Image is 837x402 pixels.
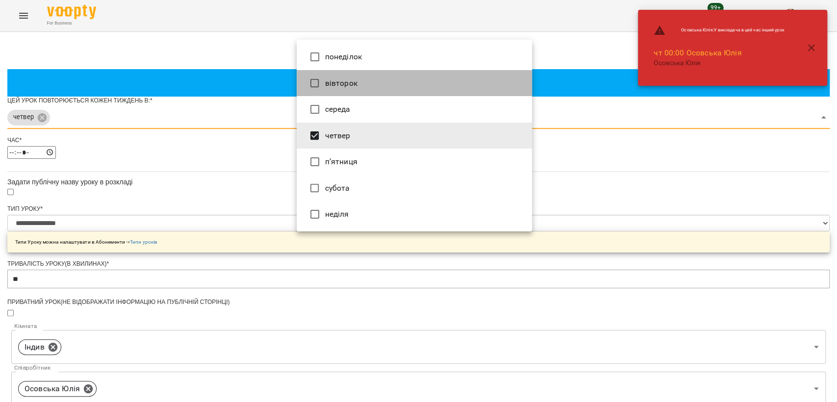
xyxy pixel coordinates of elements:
p: Осовська Юлія [654,58,784,68]
li: середа [297,96,532,123]
a: чт 00:00 Осовська Юлія [654,48,741,57]
li: четвер [297,123,532,149]
li: Осовська Юлія : У викладача в цей час інший урок [646,21,792,40]
li: п’ятниця [297,149,532,175]
li: вівторок [297,70,532,97]
li: неділя [297,201,532,227]
li: понеділок [297,44,532,70]
li: субота [297,175,532,201]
